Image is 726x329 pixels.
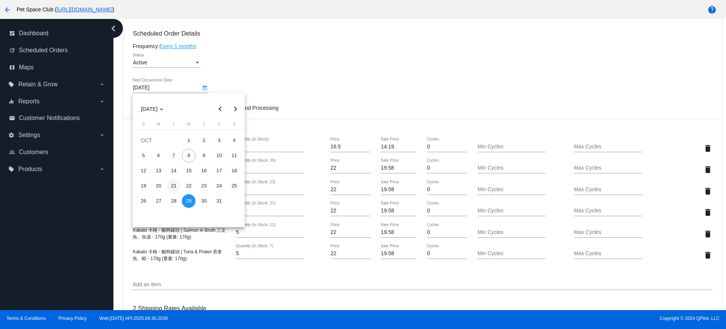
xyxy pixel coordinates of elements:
td: October 12, 2025 [136,163,151,178]
button: Next month [228,101,243,117]
div: 22 [182,179,195,193]
td: October 30, 2025 [196,193,211,209]
th: Sunday [136,122,151,129]
div: 8 [182,149,195,162]
div: 12 [137,164,150,178]
div: 1 [182,134,195,147]
td: October 6, 2025 [151,148,166,163]
div: 14 [167,164,180,178]
td: October 21, 2025 [166,178,181,193]
div: 7 [167,149,180,162]
td: October 14, 2025 [166,163,181,178]
th: Tuesday [166,122,181,129]
div: 29 [182,194,195,208]
div: 3 [212,134,226,147]
div: 10 [212,149,226,162]
span: [DATE] [141,106,163,112]
td: October 17, 2025 [211,163,226,178]
div: 21 [167,179,180,193]
td: October 4, 2025 [226,133,242,148]
td: October 25, 2025 [226,178,242,193]
div: 19 [137,179,150,193]
div: 18 [227,164,241,178]
td: October 9, 2025 [196,148,211,163]
td: October 20, 2025 [151,178,166,193]
div: 23 [197,179,211,193]
td: OCT [136,133,181,148]
td: October 18, 2025 [226,163,242,178]
div: 31 [212,194,226,208]
div: 11 [227,149,241,162]
div: 15 [182,164,195,178]
div: 9 [197,149,211,162]
td: October 26, 2025 [136,193,151,209]
div: 6 [152,149,165,162]
th: Monday [151,122,166,129]
th: Thursday [196,122,211,129]
div: 26 [137,194,150,208]
td: October 15, 2025 [181,163,196,178]
th: Saturday [226,122,242,129]
div: 25 [227,179,241,193]
td: October 8, 2025 [181,148,196,163]
div: 17 [212,164,226,178]
div: 28 [167,194,180,208]
div: 5 [137,149,150,162]
td: October 22, 2025 [181,178,196,193]
td: October 7, 2025 [166,148,181,163]
td: October 24, 2025 [211,178,226,193]
div: 24 [212,179,226,193]
div: 27 [152,194,165,208]
th: Wednesday [181,122,196,129]
div: 2 [197,134,211,147]
button: Choose month and year [135,101,169,117]
td: October 29, 2025 [181,193,196,209]
td: October 27, 2025 [151,193,166,209]
div: 4 [227,134,241,147]
div: 20 [152,179,165,193]
div: 16 [197,164,211,178]
td: October 23, 2025 [196,178,211,193]
th: Friday [211,122,226,129]
td: October 16, 2025 [196,163,211,178]
td: October 31, 2025 [211,193,226,209]
div: 30 [197,194,211,208]
td: October 11, 2025 [226,148,242,163]
td: October 19, 2025 [136,178,151,193]
td: October 13, 2025 [151,163,166,178]
td: October 10, 2025 [211,148,226,163]
button: Previous month [213,101,228,117]
td: October 5, 2025 [136,148,151,163]
div: 13 [152,164,165,178]
td: October 1, 2025 [181,133,196,148]
td: October 28, 2025 [166,193,181,209]
td: October 3, 2025 [211,133,226,148]
td: October 2, 2025 [196,133,211,148]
